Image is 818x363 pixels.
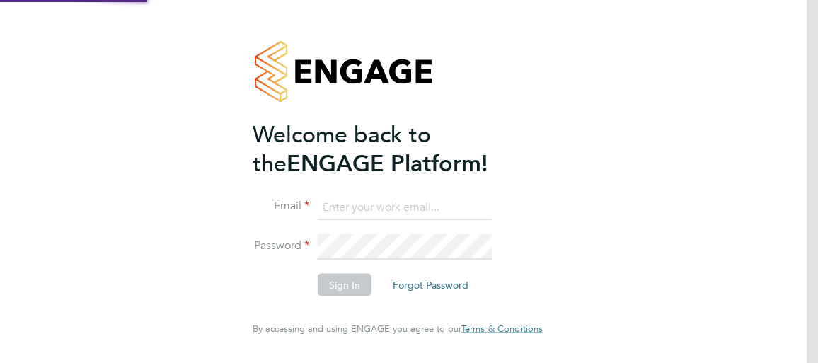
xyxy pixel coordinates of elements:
input: Enter your work email... [318,195,492,220]
button: Forgot Password [381,274,480,296]
span: By accessing and using ENGAGE you agree to our [253,323,543,335]
button: Sign In [318,274,371,296]
label: Password [253,238,309,253]
span: Welcome back to the [253,120,431,177]
a: Terms & Conditions [461,323,543,335]
h2: ENGAGE Platform! [253,120,529,178]
label: Email [253,199,309,214]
